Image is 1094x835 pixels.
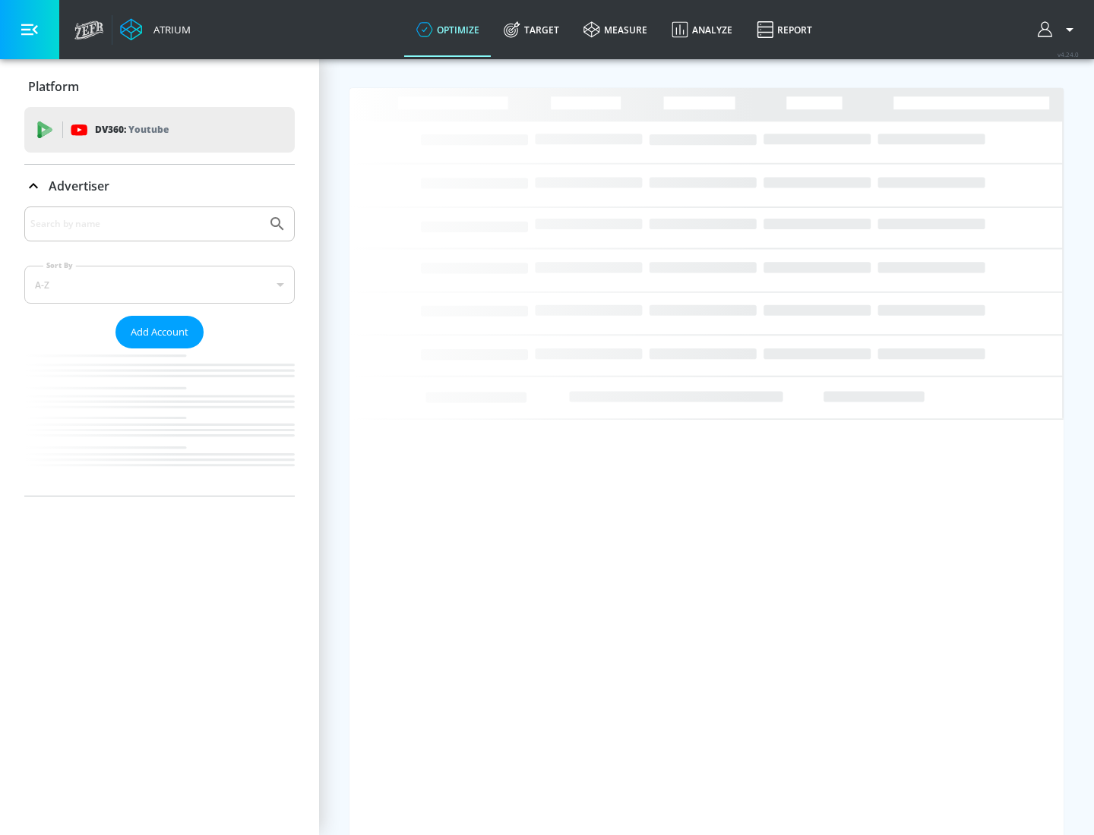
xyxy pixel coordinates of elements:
[128,121,169,137] p: Youtube
[24,266,295,304] div: A-Z
[147,23,191,36] div: Atrium
[404,2,492,57] a: optimize
[24,107,295,153] div: DV360: Youtube
[49,178,109,194] p: Advertiser
[115,316,204,348] button: Add Account
[492,2,571,57] a: Target
[571,2,659,57] a: measure
[745,2,824,57] a: Report
[24,348,295,496] nav: list of Advertiser
[30,214,261,234] input: Search by name
[24,206,295,496] div: Advertiser
[120,18,191,41] a: Atrium
[24,165,295,207] div: Advertiser
[659,2,745,57] a: Analyze
[28,78,79,95] p: Platform
[1058,50,1079,58] span: v 4.24.0
[43,260,76,270] label: Sort By
[95,121,169,138] p: DV360:
[24,65,295,108] div: Platform
[131,323,188,341] span: Add Account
